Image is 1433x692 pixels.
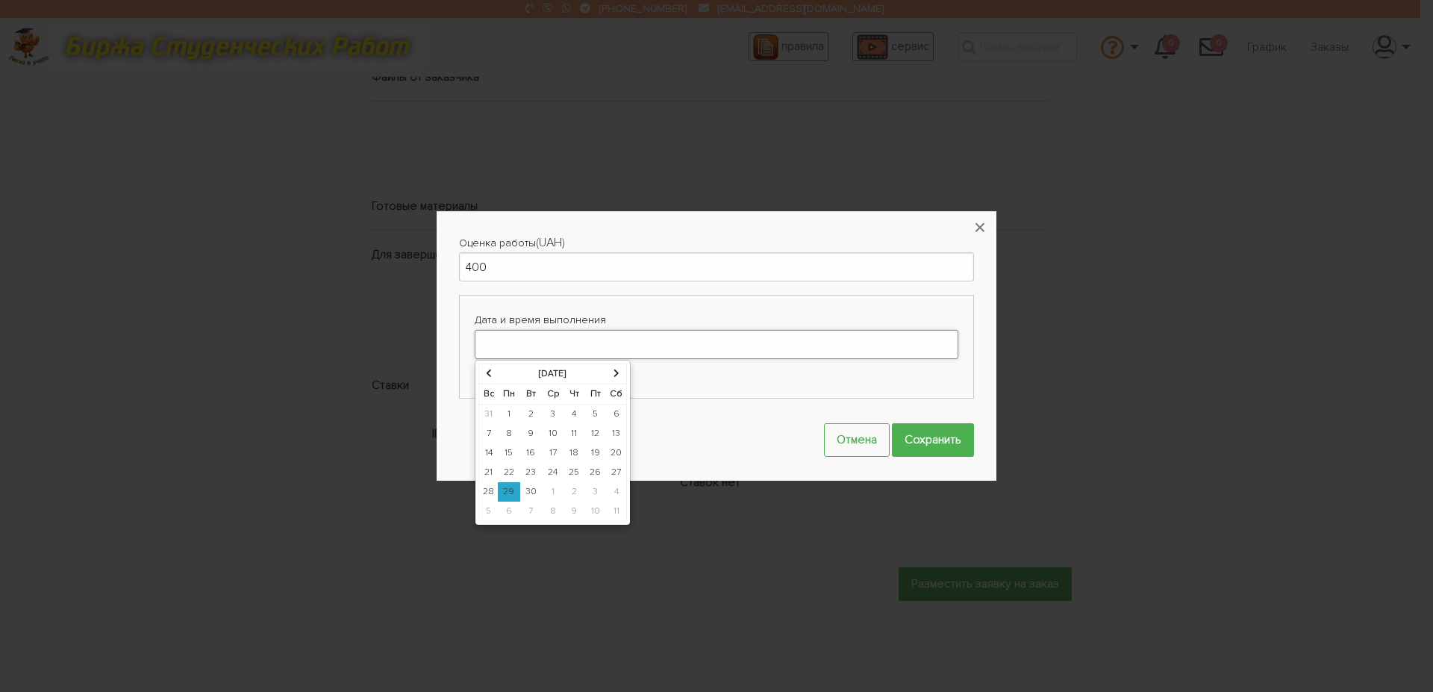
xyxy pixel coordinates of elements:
[824,423,890,457] button: Отмена
[498,384,520,404] th: Пн
[520,482,542,502] td: 30
[564,502,585,522] td: 9
[498,502,520,522] td: 6
[892,423,974,457] input: Сохранить
[479,482,499,502] td: 28
[498,482,520,502] td: 29
[542,502,564,522] td: 8
[564,482,585,502] td: 2
[479,424,499,443] td: 7
[520,424,542,443] td: 9
[542,384,564,404] th: Ср
[584,482,606,502] td: 3
[536,235,565,250] span: (UAH)
[606,384,627,404] th: Сб
[520,463,542,482] td: 23
[520,443,542,463] td: 16
[542,404,564,424] td: 3
[498,404,520,424] td: 1
[584,502,606,522] td: 10
[564,404,585,424] td: 4
[479,384,499,404] th: Вс
[498,443,520,463] td: 15
[584,463,606,482] td: 26
[475,311,958,329] label: Дата и время выполнения
[584,384,606,404] th: Пт
[606,424,627,443] td: 13
[584,424,606,443] td: 12
[564,443,585,463] td: 18
[459,234,536,252] label: Оценка работы
[606,502,627,522] td: 11
[542,443,564,463] td: 17
[606,482,627,502] td: 4
[606,463,627,482] td: 27
[542,424,564,443] td: 10
[606,404,627,424] td: 6
[479,404,499,424] td: 31
[520,384,542,404] th: Вт
[479,502,499,522] td: 5
[479,443,499,463] td: 14
[564,384,585,404] th: Чт
[498,424,520,443] td: 8
[520,404,542,424] td: 2
[964,211,996,244] button: ×
[564,463,585,482] td: 25
[606,443,627,463] td: 20
[520,502,542,522] td: 7
[584,443,606,463] td: 19
[479,463,499,482] td: 21
[542,482,564,502] td: 1
[564,424,585,443] td: 11
[498,463,520,482] td: 22
[584,404,606,424] td: 5
[498,364,606,384] th: [DATE]
[542,463,564,482] td: 24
